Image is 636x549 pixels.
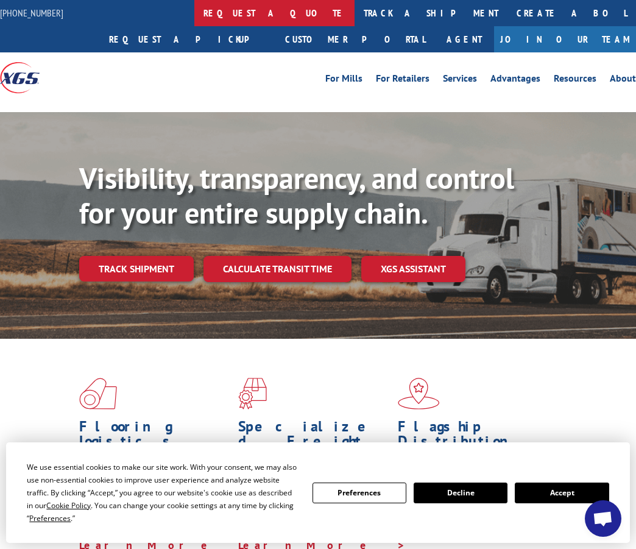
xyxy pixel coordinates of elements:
[313,483,406,503] button: Preferences
[361,256,465,282] a: XGS ASSISTANT
[238,378,267,409] img: xgs-icon-focused-on-flooring-red
[554,74,596,87] a: Resources
[376,74,429,87] a: For Retailers
[443,74,477,87] a: Services
[46,500,91,511] span: Cookie Policy
[515,483,609,503] button: Accept
[414,483,507,503] button: Decline
[276,26,434,52] a: Customer Portal
[100,26,276,52] a: Request a pickup
[79,256,194,282] a: Track shipment
[203,256,352,282] a: Calculate transit time
[585,500,621,537] div: Open chat
[490,74,540,87] a: Advantages
[398,378,440,409] img: xgs-icon-flagship-distribution-model-red
[79,159,514,232] b: Visibility, transparency, and control for your entire supply chain.
[238,419,388,469] h1: Specialized Freight Experts
[398,419,548,469] h1: Flagship Distribution Model
[27,461,297,525] div: We use essential cookies to make our site work. With your consent, we may also use non-essential ...
[434,26,494,52] a: Agent
[6,442,630,543] div: Cookie Consent Prompt
[494,26,636,52] a: Join Our Team
[610,74,636,87] a: About
[29,513,71,523] span: Preferences
[79,378,117,409] img: xgs-icon-total-supply-chain-intelligence-red
[325,74,362,87] a: For Mills
[79,419,229,469] h1: Flooring Logistics Solutions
